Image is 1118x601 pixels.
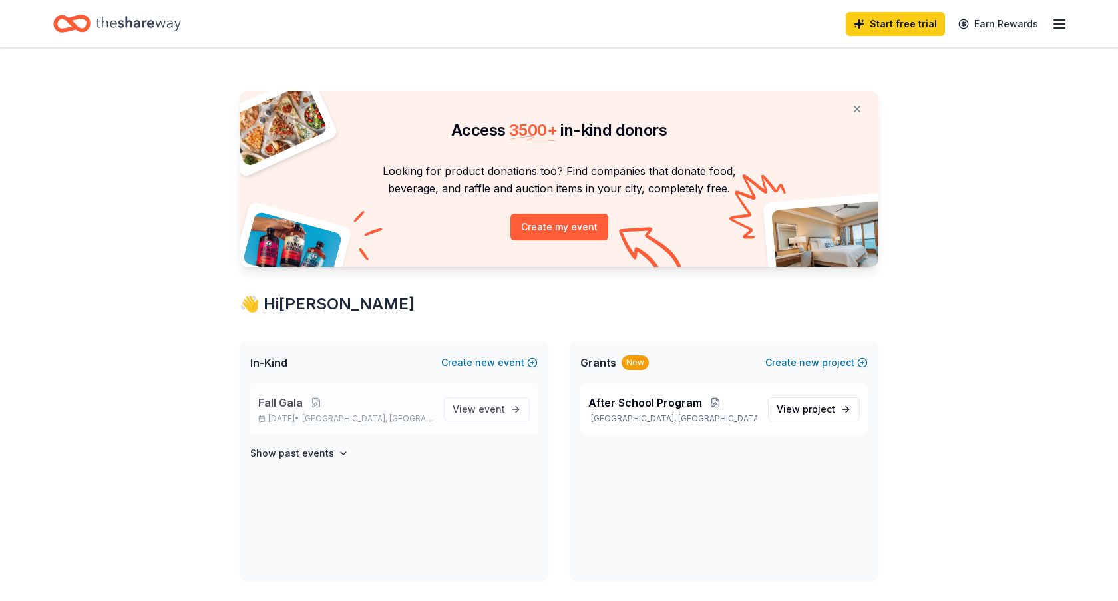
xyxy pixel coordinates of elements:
[451,120,667,140] span: Access in-kind donors
[846,12,945,36] a: Start free trial
[509,120,557,140] span: 3500 +
[799,355,819,371] span: new
[950,12,1046,36] a: Earn Rewards
[580,355,616,371] span: Grants
[588,395,702,411] span: After School Program
[510,214,608,240] button: Create my event
[453,401,505,417] span: View
[619,227,685,277] img: Curvy arrow
[441,355,538,371] button: Createnewevent
[803,403,835,415] span: project
[588,413,757,424] p: [GEOGRAPHIC_DATA], [GEOGRAPHIC_DATA]
[250,355,287,371] span: In-Kind
[765,355,868,371] button: Createnewproject
[768,397,860,421] a: View project
[444,397,530,421] a: View event
[225,83,329,168] img: Pizza
[475,355,495,371] span: new
[240,294,878,315] div: 👋 Hi [PERSON_NAME]
[256,162,862,198] p: Looking for product donations too? Find companies that donate food, beverage, and raffle and auct...
[478,403,505,415] span: event
[258,413,433,424] p: [DATE] •
[622,355,649,370] div: New
[250,445,334,461] h4: Show past events
[250,445,349,461] button: Show past events
[53,8,181,39] a: Home
[258,395,303,411] span: Fall Gala
[777,401,835,417] span: View
[302,413,433,424] span: [GEOGRAPHIC_DATA], [GEOGRAPHIC_DATA]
